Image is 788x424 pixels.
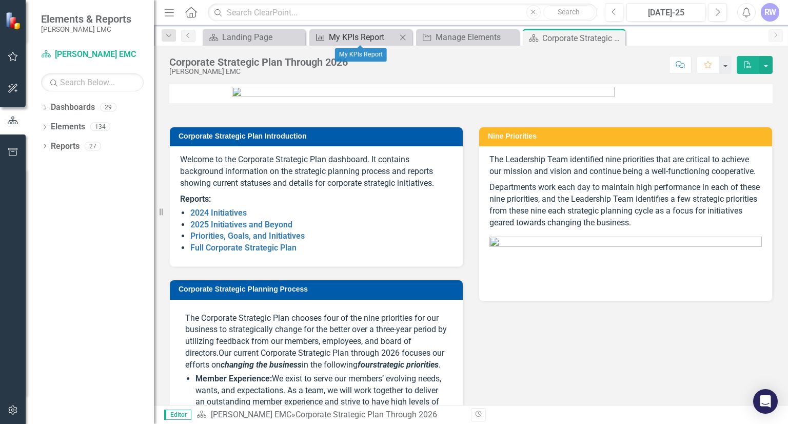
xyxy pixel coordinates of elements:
[232,87,711,101] img: CSP%20Banner.png
[626,3,705,22] button: [DATE]-25
[295,410,437,419] div: Corporate Strategic Plan Through 2026
[179,285,458,293] h3: Corporate Strategic Planning Process
[373,360,439,370] strong: strategic priorities
[41,73,144,91] input: Search Below...
[180,194,211,204] strong: Reports:
[85,142,101,150] div: 27
[543,5,595,20] button: Search
[185,313,447,358] span: The Corporate Strategic Plan chooses four of the nine priorities for our business to strategicall...
[180,154,452,191] p: Welcome to the Corporate Strategic Plan dashboard. It contains background information on the stra...
[222,31,303,44] div: Landing Page
[190,231,305,241] a: Priorities, Goals, and Initiatives
[221,360,302,370] em: changing the business
[329,31,397,44] div: My KPIs Report
[179,132,458,140] h3: Corporate Strategic Plan Introduction
[211,410,291,419] a: [PERSON_NAME] EMC
[185,313,447,371] p: Our current Corporate Strategic Plan through 2026 focuses our efforts on in the following .
[51,121,85,133] a: Elements
[489,180,762,230] p: Departments work each day to maintain high performance in each of these nine priorities, and the ...
[558,8,580,16] span: Search
[190,208,247,218] a: 2024 Initiatives
[190,243,297,253] a: Full Corporate Strategic Plan
[190,220,292,229] a: 2025 Initiatives and Beyond
[90,123,110,131] div: 134
[100,103,116,112] div: 29
[208,4,597,22] input: Search ClearPoint...
[489,237,762,250] img: Corporate%20Strategic%20Planning_Cropped.jpg
[5,11,23,30] img: ClearPoint Strategy
[542,32,623,45] div: Corporate Strategic Plan Through 2026
[169,68,348,75] div: [PERSON_NAME] EMC
[488,132,767,140] h3: Nine Priorities
[358,360,373,370] em: four
[195,373,447,420] li: We exist to serve our members’ evolving needs, wants, and expectations. As a team, we will work t...
[41,13,131,25] span: Elements & Reports
[205,31,303,44] a: Landing Page
[195,374,272,383] strong: Member Experience:
[51,141,80,152] a: Reports
[41,25,131,33] small: [PERSON_NAME] EMC
[761,3,779,22] button: RW
[489,154,762,180] p: The Leadership Team identified nine priorities that are critical to achieve our mission and visio...
[312,31,397,44] a: My KPIs Report
[436,31,516,44] div: Manage Elements
[41,49,144,61] a: [PERSON_NAME] EMC
[51,102,95,113] a: Dashboards
[630,7,702,19] div: [DATE]-25
[419,31,516,44] a: Manage Elements
[169,56,348,68] div: Corporate Strategic Plan Through 2026
[753,389,778,414] div: Open Intercom Messenger
[335,48,387,62] div: My KPIs Report
[164,410,191,420] span: Editor
[196,409,463,421] div: »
